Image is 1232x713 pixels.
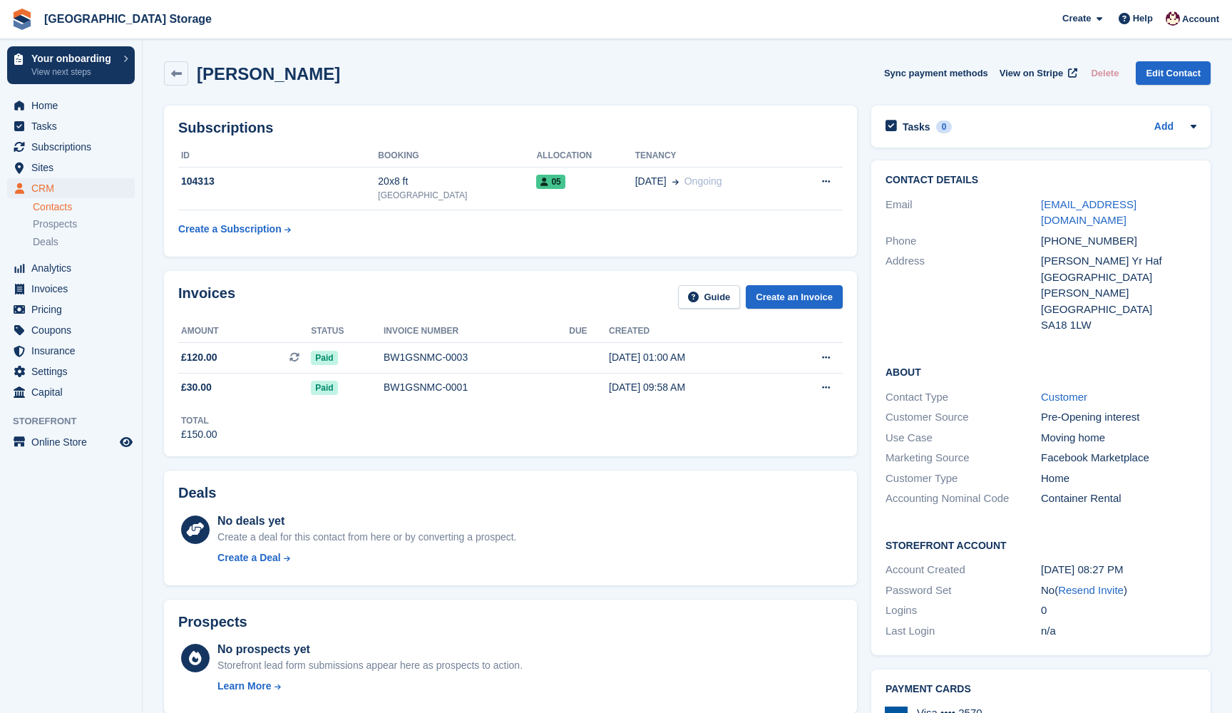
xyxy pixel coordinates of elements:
div: [GEOGRAPHIC_DATA] [1041,302,1196,318]
span: Paid [311,381,337,395]
a: menu [7,299,135,319]
p: View next steps [31,66,116,78]
span: Help [1133,11,1153,26]
div: Account Created [885,562,1041,578]
div: Marketing Source [885,450,1041,466]
div: Learn More [217,679,271,694]
div: Create a Subscription [178,222,282,237]
div: BW1GSNMC-0003 [384,350,569,365]
div: Facebook Marketplace [1041,450,1196,466]
div: Total [181,414,217,427]
span: Capital [31,382,117,402]
div: Moving home [1041,430,1196,446]
span: CRM [31,178,117,198]
div: Contact Type [885,389,1041,406]
div: [GEOGRAPHIC_DATA] [1041,270,1196,286]
img: stora-icon-8386f47178a22dfd0bd8f6a31ec36ba5ce8667c1dd55bd0f319d3a0aa187defe.svg [11,9,33,30]
div: Home [1041,471,1196,487]
span: Subscriptions [31,137,117,157]
div: 20x8 ft [378,174,536,189]
h2: Tasks [903,120,930,133]
div: 104313 [178,174,378,189]
div: £150.00 [181,427,217,442]
span: Home [31,96,117,116]
h2: Prospects [178,614,247,630]
h2: [PERSON_NAME] [197,64,340,83]
a: menu [7,361,135,381]
th: Allocation [536,145,635,168]
a: Learn More [217,679,523,694]
a: menu [7,96,135,116]
a: Deals [33,235,135,250]
div: [DATE] 01:00 AM [609,350,777,365]
div: No prospects yet [217,641,523,658]
div: 0 [1041,602,1196,619]
span: Create [1062,11,1091,26]
div: No [1041,583,1196,599]
h2: Payment cards [885,684,1196,695]
span: Storefront [13,414,142,429]
div: [PERSON_NAME] Yr Haf [1041,253,1196,270]
div: Create a deal for this contact from here or by converting a prospect. [217,530,516,545]
th: Status [311,320,384,343]
span: Account [1182,12,1219,26]
a: menu [7,178,135,198]
span: [DATE] [635,174,667,189]
span: Coupons [31,320,117,340]
a: Guide [678,285,741,309]
th: Amount [178,320,311,343]
span: Insurance [31,341,117,361]
th: Created [609,320,777,343]
a: menu [7,432,135,452]
div: [DATE] 08:27 PM [1041,562,1196,578]
div: Customer Type [885,471,1041,487]
div: Phone [885,233,1041,250]
span: Analytics [31,258,117,278]
a: Edit Contact [1136,61,1211,85]
a: Your onboarding View next steps [7,46,135,84]
span: ( ) [1054,584,1127,596]
div: [PHONE_NUMBER] [1041,233,1196,250]
span: Prospects [33,217,77,231]
th: ID [178,145,378,168]
span: £120.00 [181,350,217,365]
a: menu [7,320,135,340]
div: No deals yet [217,513,516,530]
div: BW1GSNMC-0001 [384,380,569,395]
a: Add [1154,119,1174,135]
div: [GEOGRAPHIC_DATA] [378,189,536,202]
th: Tenancy [635,145,790,168]
a: menu [7,137,135,157]
span: Sites [31,158,117,178]
h2: Storefront Account [885,538,1196,552]
th: Invoice number [384,320,569,343]
button: Delete [1085,61,1124,85]
div: Customer Source [885,409,1041,426]
span: Ongoing [684,175,722,187]
span: 05 [536,175,565,189]
span: Deals [33,235,58,249]
th: Due [569,320,609,343]
a: menu [7,279,135,299]
a: menu [7,341,135,361]
a: Create an Invoice [746,285,843,309]
h2: About [885,364,1196,379]
a: menu [7,158,135,178]
div: Use Case [885,430,1041,446]
a: View on Stripe [994,61,1080,85]
span: Tasks [31,116,117,136]
div: Logins [885,602,1041,619]
span: £30.00 [181,380,212,395]
span: View on Stripe [1000,66,1063,81]
a: Resend Invite [1058,584,1124,596]
div: 0 [936,120,953,133]
p: Your onboarding [31,53,116,63]
div: Email [885,197,1041,229]
div: Pre-Opening interest [1041,409,1196,426]
a: Contacts [33,200,135,214]
h2: Deals [178,485,216,501]
div: Accounting Nominal Code [885,491,1041,507]
div: Address [885,253,1041,334]
div: SA18 1LW [1041,317,1196,334]
div: Container Rental [1041,491,1196,507]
